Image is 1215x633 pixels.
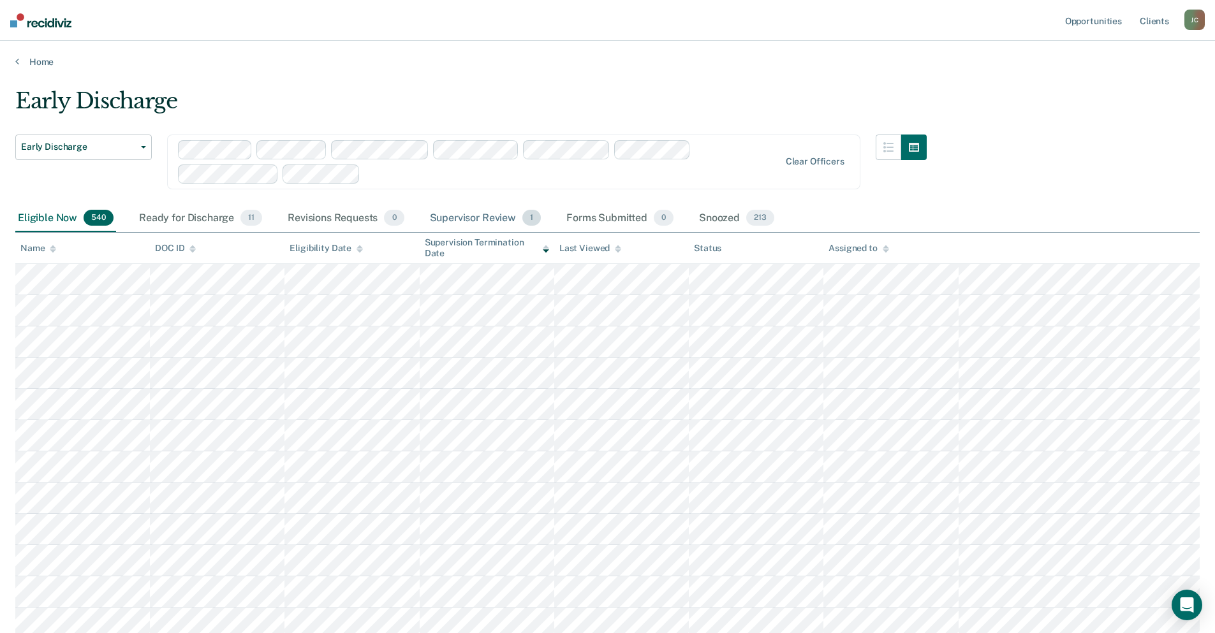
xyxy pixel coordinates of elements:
[384,210,404,226] span: 0
[1184,10,1205,30] div: J C
[15,135,152,160] button: Early Discharge
[15,56,1200,68] a: Home
[522,210,541,226] span: 1
[786,156,844,167] div: Clear officers
[654,210,674,226] span: 0
[290,243,363,254] div: Eligibility Date
[84,210,114,226] span: 540
[15,88,927,124] div: Early Discharge
[559,243,621,254] div: Last Viewed
[21,142,136,152] span: Early Discharge
[828,243,888,254] div: Assigned to
[15,205,116,233] div: Eligible Now540
[240,210,262,226] span: 11
[10,13,71,27] img: Recidiviz
[285,205,406,233] div: Revisions Requests0
[427,205,544,233] div: Supervisor Review1
[425,237,549,259] div: Supervision Termination Date
[696,205,777,233] div: Snoozed213
[1172,590,1202,620] div: Open Intercom Messenger
[1184,10,1205,30] button: JC
[136,205,265,233] div: Ready for Discharge11
[20,243,56,254] div: Name
[694,243,721,254] div: Status
[746,210,774,226] span: 213
[155,243,196,254] div: DOC ID
[564,205,676,233] div: Forms Submitted0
